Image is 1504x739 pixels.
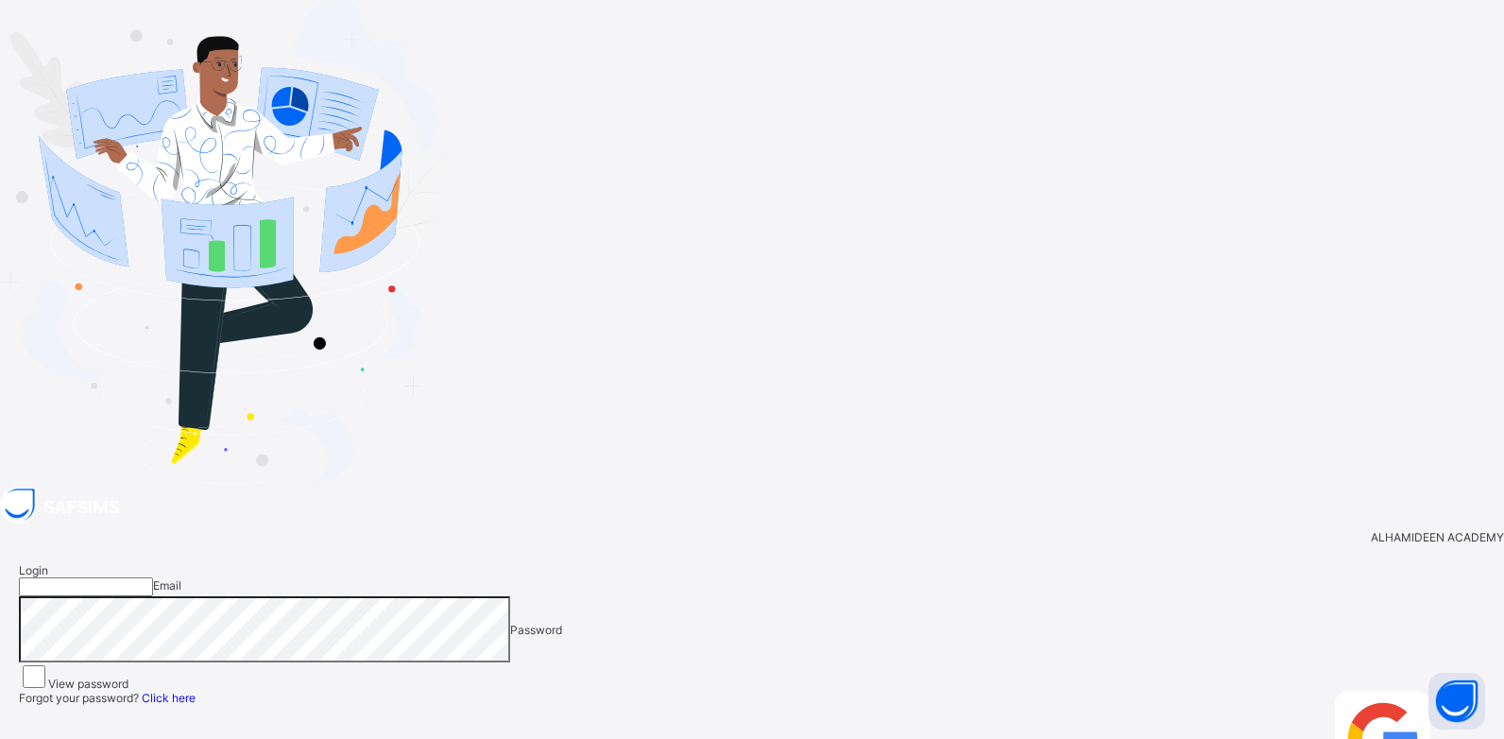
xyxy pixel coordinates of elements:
span: Forgot your password? [19,691,196,705]
span: Email [153,578,181,593]
a: Click here [142,691,196,705]
span: Login [19,563,48,577]
button: Open asap [1428,673,1485,730]
label: View password [48,677,128,691]
span: Password [510,623,562,637]
span: ALHAMIDEEN ACADEMY [1371,530,1504,544]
